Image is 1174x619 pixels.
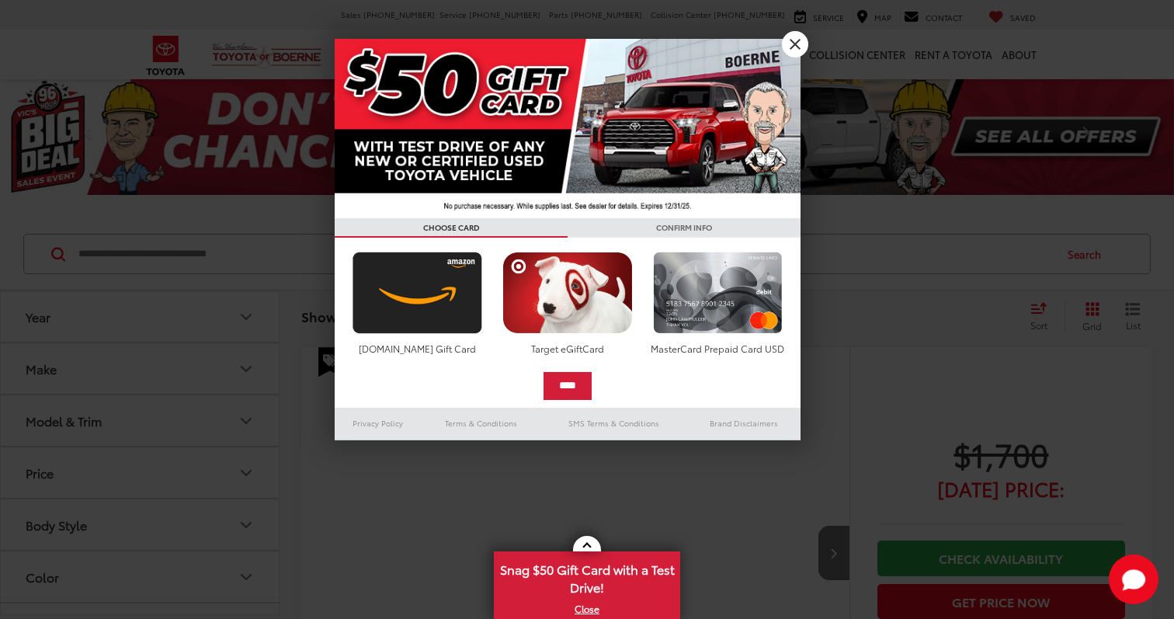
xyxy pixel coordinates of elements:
[335,414,422,433] a: Privacy Policy
[649,342,787,355] div: MasterCard Prepaid Card USD
[498,342,636,355] div: Target eGiftCard
[422,414,540,433] a: Terms & Conditions
[335,39,801,218] img: 42635_top_851395.jpg
[687,414,801,433] a: Brand Disclaimers
[1109,555,1158,604] svg: Start Chat
[349,342,486,355] div: [DOMAIN_NAME] Gift Card
[649,252,787,334] img: mastercard.png
[335,218,568,238] h3: CHOOSE CARD
[568,218,801,238] h3: CONFIRM INFO
[1109,555,1158,604] button: Toggle Chat Window
[495,553,679,600] span: Snag $50 Gift Card with a Test Drive!
[498,252,636,334] img: targetcard.png
[540,414,687,433] a: SMS Terms & Conditions
[349,252,486,334] img: amazoncard.png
